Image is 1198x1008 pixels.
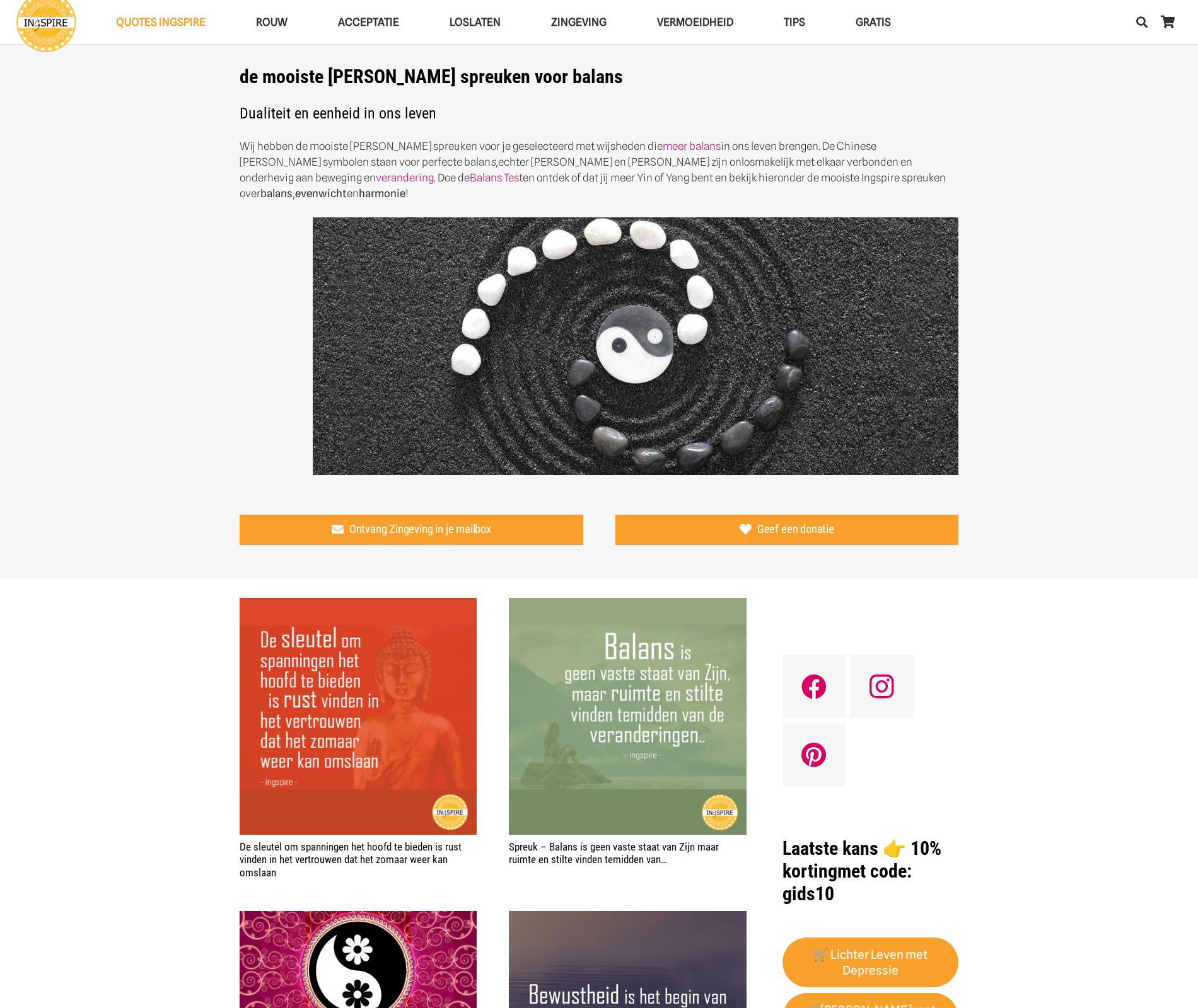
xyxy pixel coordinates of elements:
[240,515,583,545] a: Ontvang Zingeving in je mailbox
[551,16,607,28] span: Zingeving
[813,948,928,978] strong: 🛒 Lichter Leven met Depressie
[240,66,958,88] h1: de mooiste [PERSON_NAME] spreuken voor balans
[240,139,958,202] p: Wij hebben de mooiste [PERSON_NAME] spreuken voor je geselecteerd met wijsheden die in ons leven ...
[470,171,523,184] a: Balans Test
[782,837,941,882] strong: Laatste kans 👉 10% korting
[782,937,958,988] a: 🛒 Lichter Leven met Depressie
[759,6,830,38] a: TIPSTIPS Menu
[856,16,891,28] span: GRATIS
[526,6,632,38] a: ZingevingZingeving Menu
[782,723,846,786] a: Pinterest
[782,837,958,905] h1: met code: gids10
[116,16,206,28] span: QUOTES INGSPIRE
[313,6,424,38] a: AcceptatieAcceptatie Menu
[240,599,477,612] a: De sleutel om spanningen het hoofd te bieden is rust vinden in het vertrouwen dat het zomaar weer...
[240,912,477,925] a: Yin Yang voor balans
[784,16,805,28] span: TIPS
[1129,6,1154,38] a: Zoeken
[231,6,313,38] a: ROUWROUW Menu
[424,6,526,38] a: LoslatenLoslaten Menu
[757,522,834,536] span: Geef een donatie
[615,515,959,545] a: Geef een donatie
[260,187,293,200] strong: balans
[240,598,477,835] img: De sleutel om spanningen het hoofd te bieden - anti stress quote van ingspire.nl
[491,156,498,168] em: s,
[338,16,399,28] span: Acceptatie
[509,598,746,835] img: Een prachtige spreuk over Balans vinden - Citaat van Inge Ingspire.nl - Balans is geen vaste staa...
[509,599,746,612] a: Spreuk – Balans is geen vaste staat van Zijn maar ruimte en stilte vinden temidden van…
[295,187,347,200] strong: evenwicht
[240,840,462,879] a: De sleutel om spanningen het hoofd te bieden is rust vinden in het vertrouwen dat het zomaar weer...
[349,522,491,536] span: Ontvang Zingeving in je mailbox
[240,105,958,123] h2: Dualiteit en eenheid in ons leven
[830,6,916,38] a: GRATISGRATIS Menu
[509,840,719,866] a: Spreuk – Balans is geen vaste staat van Zijn maar ruimte en stilte vinden temidden van…
[657,16,733,28] span: VERMOEIDHEID
[663,140,721,152] a: meer balans
[313,217,958,475] img: Ben jij meer Yin of Yang? Doe de Balans test op www.ingspire.nl
[632,6,759,38] a: VERMOEIDHEIDVERMOEIDHEID Menu
[359,187,405,200] strong: harmonie
[509,912,746,925] a: Ingspire quote: Bewustheid is het begin van een transformatieproces waarbij je kan kiezen voor..
[376,171,434,184] a: verandering
[450,16,501,28] span: Loslaten
[851,655,914,718] a: Instagram
[91,6,231,38] a: QUOTES INGSPIREQUOTES INGSPIRE Menu
[782,655,846,718] a: Facebook
[256,16,288,28] span: ROUW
